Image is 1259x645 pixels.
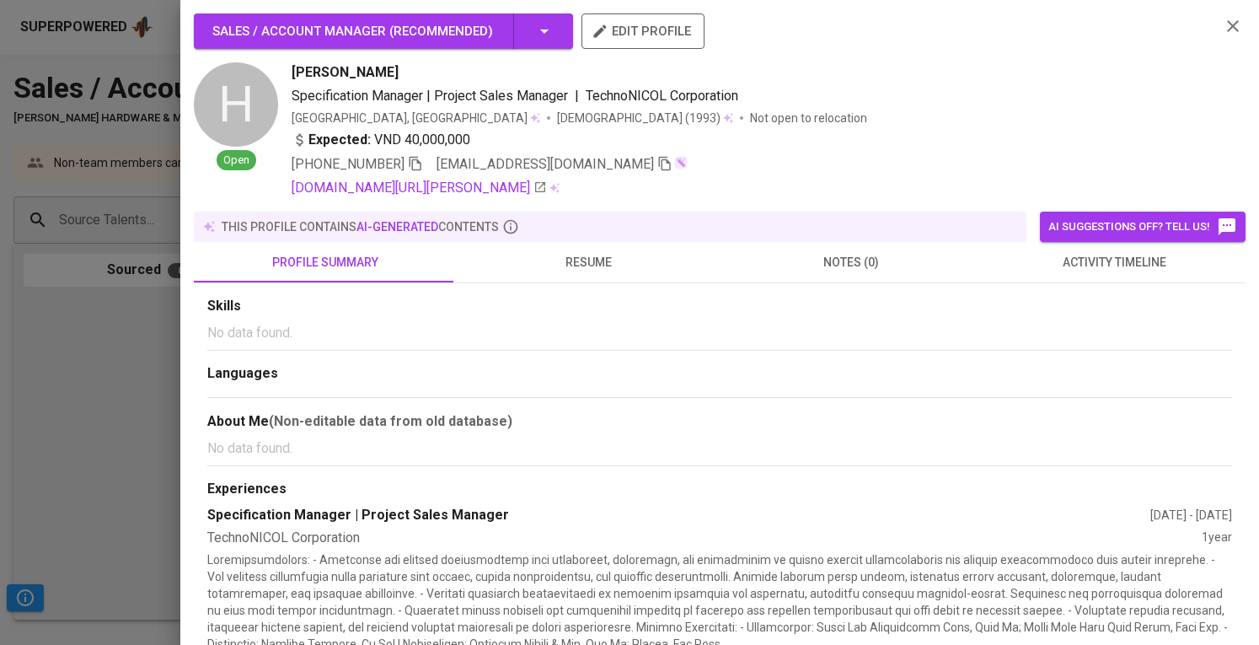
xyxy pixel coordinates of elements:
span: AI-generated [356,220,438,234]
span: [PERSON_NAME] [292,62,399,83]
a: [DOMAIN_NAME][URL][PERSON_NAME] [292,178,547,198]
span: TechnoNICOL Corporation [586,88,738,104]
div: About Me [207,411,1232,432]
span: Open [217,153,256,169]
div: Experiences [207,480,1232,499]
div: (1993) [557,110,733,126]
p: No data found. [207,323,1232,343]
span: edit profile [595,20,691,42]
span: [EMAIL_ADDRESS][DOMAIN_NAME] [437,156,654,172]
button: Sales / Account Manager (Recommended) [194,13,573,49]
span: profile summary [204,252,447,273]
span: [DEMOGRAPHIC_DATA] [557,110,685,126]
p: Not open to relocation [750,110,867,126]
p: No data found. [207,438,1232,459]
button: edit profile [581,13,705,49]
span: Sales / Account Manager ( Recommended ) [212,24,493,39]
div: Specification Manager | Project Sales Manager [207,506,1150,525]
span: | [575,86,579,106]
b: (Non-editable data from old database) [269,413,512,429]
div: 1 year [1202,529,1232,548]
span: notes (0) [730,252,972,273]
span: Specification Manager | Project Sales Manager [292,88,568,104]
div: [GEOGRAPHIC_DATA], [GEOGRAPHIC_DATA] [292,110,540,126]
span: AI suggestions off? Tell us! [1048,217,1237,237]
img: magic_wand.svg [674,156,688,169]
div: H [194,62,278,147]
div: Languages [207,364,1232,384]
button: AI suggestions off? Tell us! [1040,212,1246,242]
div: VND 40,000,000 [292,130,470,150]
div: Skills [207,297,1232,316]
b: Expected: [308,130,371,150]
p: this profile contains contents [222,218,499,235]
span: activity timeline [993,252,1235,273]
div: TechnoNICOL Corporation [207,529,1202,548]
span: [PHONE_NUMBER] [292,156,404,172]
span: resume [467,252,710,273]
div: [DATE] - [DATE] [1150,507,1232,524]
a: edit profile [581,24,705,37]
